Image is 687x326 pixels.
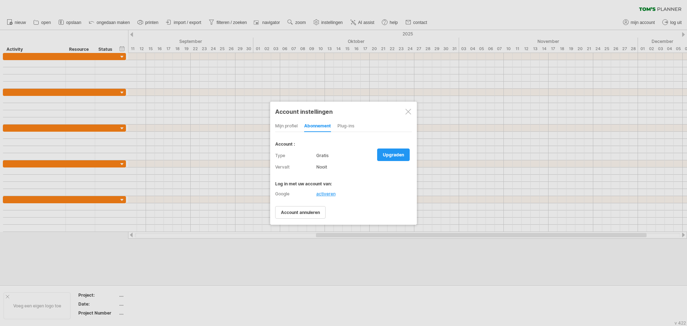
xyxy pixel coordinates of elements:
[275,150,316,161] label: type
[281,210,320,215] span: account annuleren
[275,105,412,118] div: Account instellingen
[377,149,410,161] a: upgraden
[316,191,336,196] div: activeren
[275,164,289,170] span: vervalt
[275,141,412,147] div: account :
[275,181,412,186] div: Log in met uw account van:
[304,121,331,132] div: abonnement
[337,121,354,132] div: Plug-ins
[316,150,412,161] div: Gratis
[275,206,326,219] a: account annuleren
[316,161,412,173] div: nooit
[383,152,404,157] span: upgraden
[275,191,412,196] div: Google
[275,121,298,132] div: mijn profiel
